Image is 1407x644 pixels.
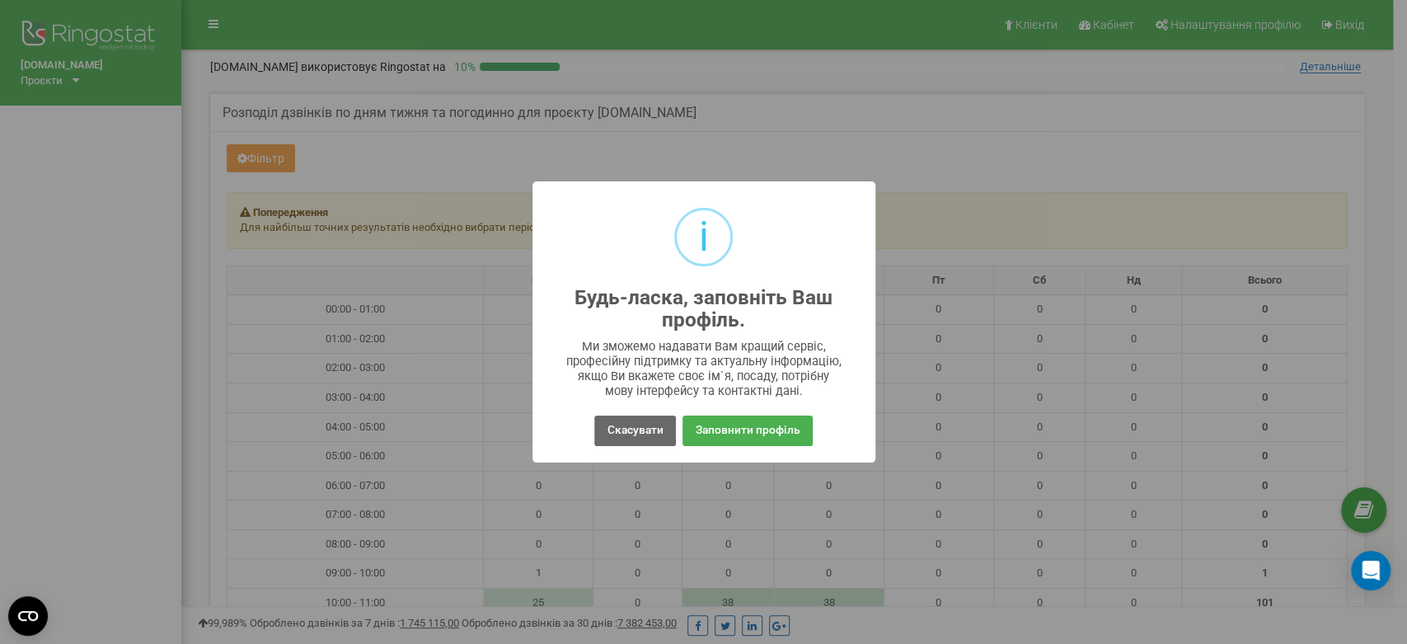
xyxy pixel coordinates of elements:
[565,287,842,331] h2: Будь-ласка, заповніть Ваш профіль.
[594,416,675,446] button: Скасувати
[565,339,842,398] div: Ми зможемо надавати Вам кращий сервіс, професійну підтримку та актуальну інформацію, якщо Ви вкаж...
[682,416,812,446] button: Заповнити профіль
[699,210,709,264] div: i
[8,596,48,636] button: Open CMP widget
[1351,551,1391,590] div: Open Intercom Messenger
